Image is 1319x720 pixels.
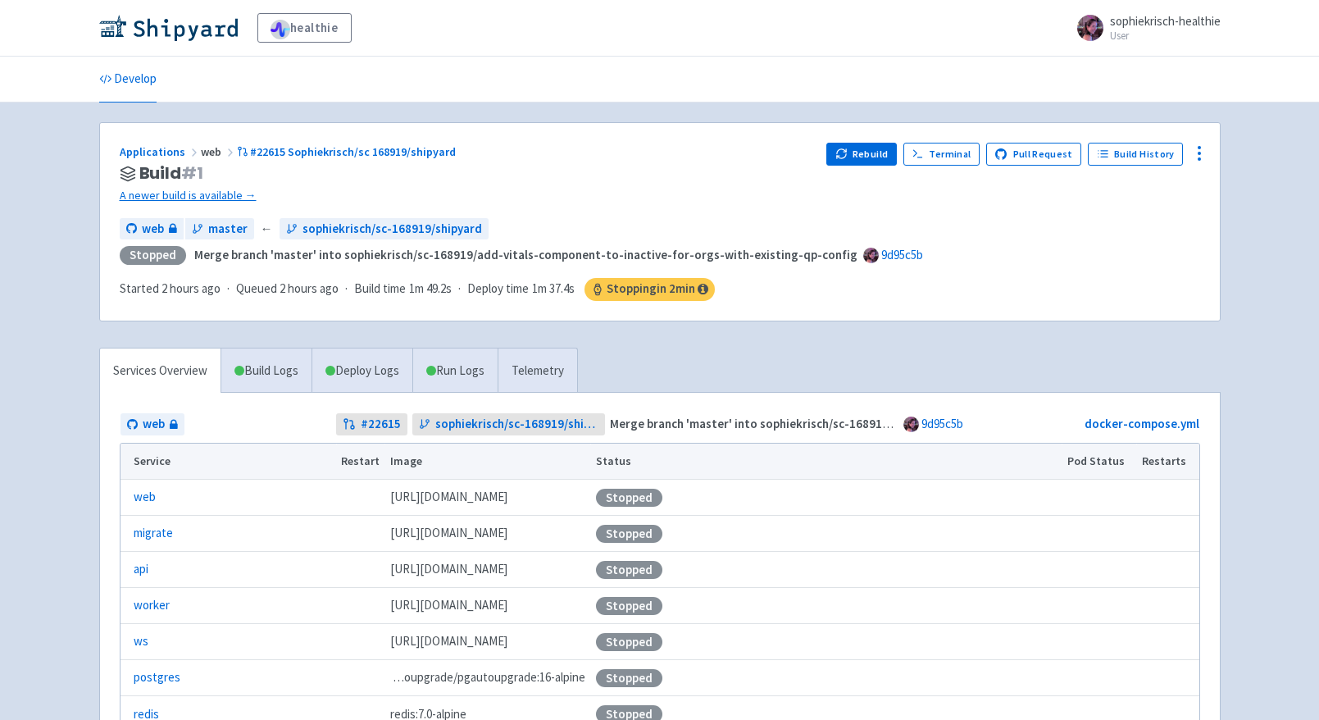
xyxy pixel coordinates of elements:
a: healthie [257,13,352,43]
a: 9d95c5b [881,247,923,262]
a: migrate [134,524,173,543]
th: Restart [336,444,385,480]
th: Service [121,444,336,480]
span: 1m 49.2s [409,280,452,298]
a: postgres [134,668,180,687]
a: docker-compose.yml [1085,416,1199,431]
strong: Merge branch 'master' into sophiekrisch/sc-168919/add-vitals-component-to-inactive-for-orgs-with-... [194,247,857,262]
a: Terminal [903,143,980,166]
a: sophiekrisch/sc-168919/shipyard [412,413,605,435]
small: User [1110,30,1221,41]
div: · · · [120,278,715,301]
a: web [120,218,184,240]
a: Build History [1088,143,1183,166]
div: Stopped [596,669,662,687]
span: Build time [354,280,406,298]
a: worker [134,596,170,615]
img: Shipyard logo [99,15,238,41]
span: [DOMAIN_NAME][URL] [390,488,507,507]
span: pgautoupgrade/pgautoupgrade:16-alpine [390,668,585,687]
a: api [134,560,148,579]
span: master [208,220,248,239]
span: sophiekrisch-healthie [1110,13,1221,29]
span: Started [120,280,221,296]
button: Rebuild [826,143,897,166]
span: sophiekrisch/sc-168919/shipyard [302,220,482,239]
a: Build Logs [221,349,312,394]
div: Stopped [596,525,662,543]
time: 2 hours ago [280,280,339,296]
span: [DOMAIN_NAME][URL] [390,560,507,579]
div: Stopped [596,597,662,615]
span: # 1 [181,162,203,185]
th: Pod Status [1062,444,1136,480]
a: Develop [99,57,157,103]
time: 2 hours ago [161,280,221,296]
a: web [134,488,156,507]
a: master [185,218,254,240]
strong: # 22615 [361,415,401,434]
a: Services Overview [100,349,221,394]
span: web [142,220,164,239]
div: Stopped [596,633,662,651]
a: sophiekrisch-healthie User [1067,15,1221,41]
span: web [201,144,237,159]
a: Run Logs [412,349,498,394]
a: 9d95c5b [921,416,963,431]
span: [DOMAIN_NAME][URL] [390,632,507,651]
span: [DOMAIN_NAME][URL] [390,596,507,615]
a: Pull Request [986,143,1082,166]
span: ← [261,220,273,239]
a: Deploy Logs [312,349,412,394]
span: Build [139,164,203,183]
a: Applications [120,144,201,159]
span: Queued [236,280,339,296]
th: Restarts [1136,444,1198,480]
a: A newer build is available → [120,186,814,205]
span: Stopping in 2 min [584,278,715,301]
a: web [121,413,184,435]
th: Status [590,444,1062,480]
div: Stopped [596,489,662,507]
span: Deploy time [467,280,529,298]
strong: Merge branch 'master' into sophiekrisch/sc-168919/add-vitals-component-to-inactive-for-orgs-with-... [610,416,1273,431]
div: Stopped [120,246,186,265]
span: sophiekrisch/sc-168919/shipyard [435,415,598,434]
a: sophiekrisch/sc-168919/shipyard [280,218,489,240]
span: 1m 37.4s [532,280,575,298]
a: #22615 [336,413,407,435]
th: Image [384,444,590,480]
a: #22615 Sophiekrisch/sc 168919/shipyard [237,144,459,159]
span: [DOMAIN_NAME][URL] [390,524,507,543]
a: ws [134,632,148,651]
span: web [143,415,165,434]
a: Telemetry [498,349,577,394]
div: Stopped [596,561,662,579]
